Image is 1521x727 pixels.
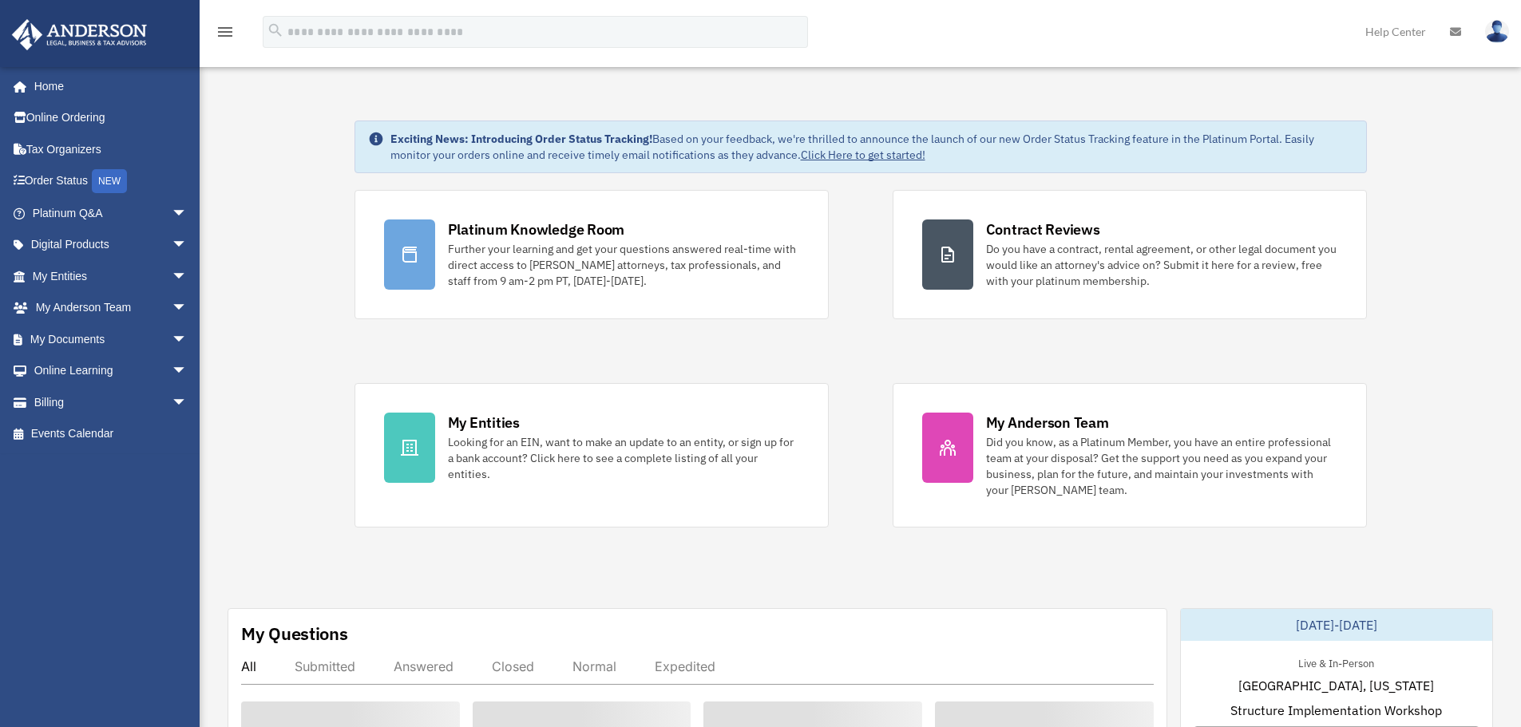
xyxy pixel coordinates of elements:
span: arrow_drop_down [172,197,204,230]
div: NEW [92,169,127,193]
div: My Anderson Team [986,413,1109,433]
span: arrow_drop_down [172,260,204,293]
div: My Questions [241,622,348,646]
div: Closed [492,658,534,674]
div: Platinum Knowledge Room [448,219,625,239]
div: Contract Reviews [986,219,1100,239]
a: My Entitiesarrow_drop_down [11,260,212,292]
a: Contract Reviews Do you have a contract, rental agreement, or other legal document you would like... [893,190,1367,319]
a: Billingarrow_drop_down [11,386,212,418]
div: [DATE]-[DATE] [1181,609,1492,641]
div: Normal [572,658,616,674]
div: Further your learning and get your questions answered real-time with direct access to [PERSON_NAM... [448,241,799,289]
span: Structure Implementation Workshop [1230,701,1442,720]
span: arrow_drop_down [172,292,204,325]
div: Live & In-Person [1285,654,1387,670]
a: Click Here to get started! [801,148,925,162]
a: Order StatusNEW [11,165,212,198]
a: Platinum Knowledge Room Further your learning and get your questions answered real-time with dire... [355,190,829,319]
img: User Pic [1485,20,1509,43]
span: arrow_drop_down [172,323,204,356]
div: Do you have a contract, rental agreement, or other legal document you would like an attorney's ad... [986,241,1337,289]
span: arrow_drop_down [172,355,204,388]
i: search [267,22,284,39]
a: Online Ordering [11,102,212,134]
a: Tax Organizers [11,133,212,165]
div: Answered [394,658,454,674]
a: My Anderson Team Did you know, as a Platinum Member, you have an entire professional team at your... [893,383,1367,527]
div: Submitted [295,658,355,674]
div: Based on your feedback, we're thrilled to announce the launch of our new Order Status Tracking fe... [390,131,1353,163]
a: Platinum Q&Aarrow_drop_down [11,197,212,229]
div: All [241,658,256,674]
img: Anderson Advisors Platinum Portal [7,19,152,50]
div: Did you know, as a Platinum Member, you have an entire professional team at your disposal? Get th... [986,434,1337,498]
span: arrow_drop_down [172,229,204,262]
div: My Entities [448,413,520,433]
a: menu [216,28,235,41]
strong: Exciting News: Introducing Order Status Tracking! [390,132,652,146]
i: menu [216,22,235,41]
a: My Anderson Teamarrow_drop_down [11,292,212,324]
span: [GEOGRAPHIC_DATA], [US_STATE] [1238,676,1434,695]
span: arrow_drop_down [172,386,204,419]
a: Digital Productsarrow_drop_down [11,229,212,261]
a: Home [11,70,204,102]
div: Expedited [655,658,715,674]
a: My Documentsarrow_drop_down [11,323,212,355]
a: Online Learningarrow_drop_down [11,355,212,387]
a: My Entities Looking for an EIN, want to make an update to an entity, or sign up for a bank accoun... [355,383,829,527]
div: Looking for an EIN, want to make an update to an entity, or sign up for a bank account? Click her... [448,434,799,482]
a: Events Calendar [11,418,212,450]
